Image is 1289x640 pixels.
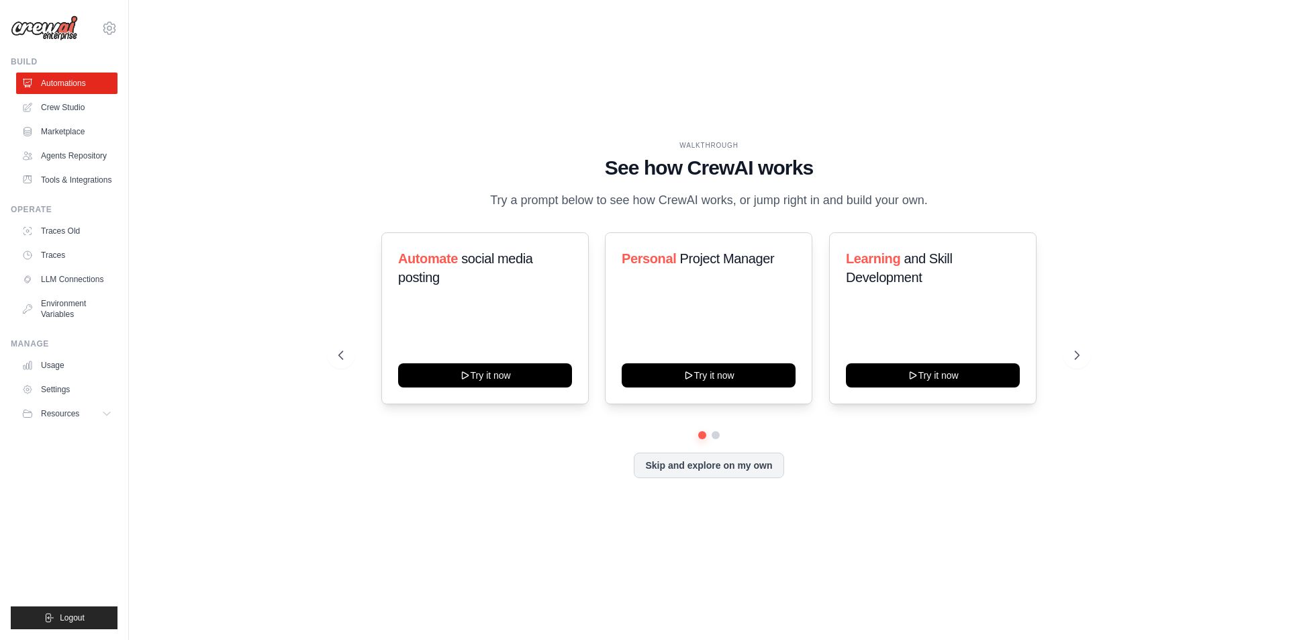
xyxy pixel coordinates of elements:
button: Try it now [846,363,1020,387]
button: Resources [16,403,117,424]
a: Agents Repository [16,145,117,167]
button: Logout [11,606,117,629]
span: Project Manager [680,251,775,266]
div: WALKTHROUGH [338,140,1080,150]
a: LLM Connections [16,269,117,290]
button: Try it now [398,363,572,387]
span: social media posting [398,251,533,285]
a: Usage [16,355,117,376]
a: Environment Variables [16,293,117,325]
span: Personal [622,251,676,266]
span: Resources [41,408,79,419]
a: Settings [16,379,117,400]
span: and Skill Development [846,251,952,285]
a: Traces [16,244,117,266]
button: Skip and explore on my own [634,453,783,478]
button: Try it now [622,363,796,387]
h1: See how CrewAI works [338,156,1080,180]
span: Automate [398,251,458,266]
div: Build [11,56,117,67]
img: Logo [11,15,78,41]
div: Manage [11,338,117,349]
span: Learning [846,251,900,266]
span: Logout [60,612,85,623]
p: Try a prompt below to see how CrewAI works, or jump right in and build your own. [483,191,935,210]
a: Tools & Integrations [16,169,117,191]
a: Marketplace [16,121,117,142]
div: Operate [11,204,117,215]
a: Crew Studio [16,97,117,118]
a: Automations [16,73,117,94]
a: Traces Old [16,220,117,242]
